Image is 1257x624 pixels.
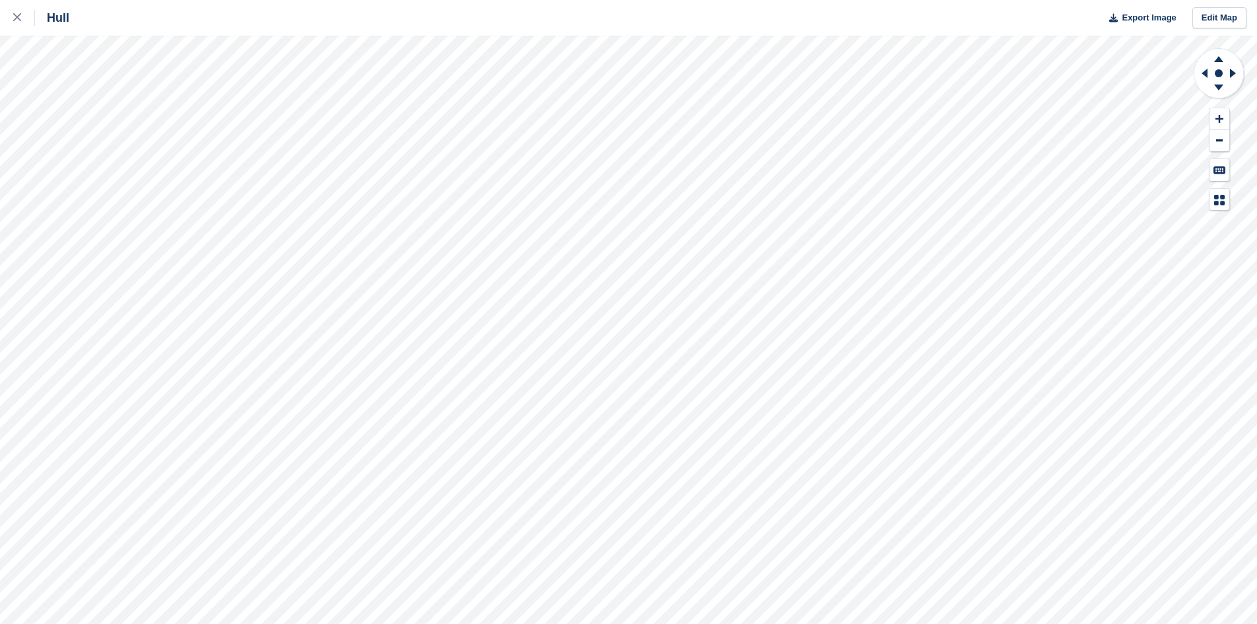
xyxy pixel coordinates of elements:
button: Export Image [1101,7,1176,29]
div: Hull [35,10,69,26]
button: Keyboard Shortcuts [1209,159,1229,181]
button: Zoom Out [1209,130,1229,152]
button: Map Legend [1209,189,1229,211]
span: Export Image [1122,11,1176,24]
button: Zoom In [1209,108,1229,130]
a: Edit Map [1192,7,1246,29]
